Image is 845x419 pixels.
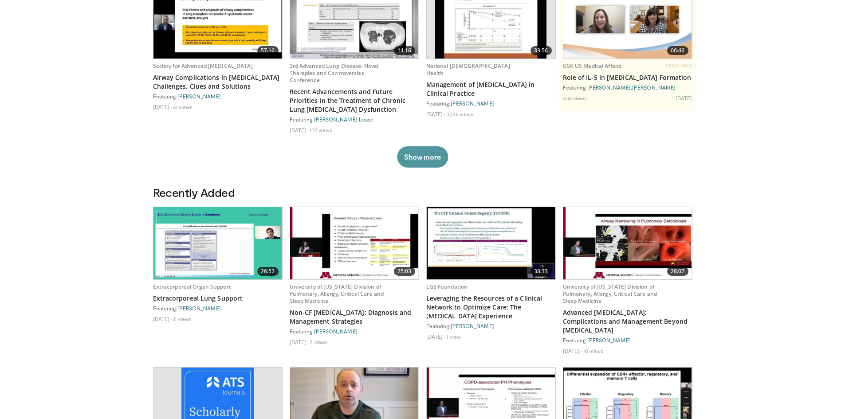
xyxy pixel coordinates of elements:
[427,207,555,279] a: 33:33
[446,333,461,340] li: 1 view
[587,337,631,343] a: [PERSON_NAME]
[153,103,172,110] li: [DATE]
[563,283,657,305] a: University of [US_STATE] Division of Pulmonary, Allergy, Critical Care and Sleep Medicine
[153,207,282,279] img: e43de9f3-752f-487b-ac54-2dc6d3b0c6d0.620x360_q85_upscale.jpg
[394,46,415,55] span: 14:16
[667,267,688,276] span: 28:07
[153,315,172,322] li: [DATE]
[173,103,193,110] li: 61 views
[397,146,448,168] button: Show more
[290,116,419,123] div: Featuring:
[153,62,253,70] a: Society for Advanced [MEDICAL_DATA]
[153,283,231,290] a: Extracorporeal Organ Support
[426,80,556,98] a: Management of [MEDICAL_DATA] in Clinical Practice
[632,84,676,90] a: [PERSON_NAME]
[563,62,622,70] a: GSK US Medical Affairs
[153,93,283,100] div: Featuring:
[531,46,552,55] span: 33:56
[290,283,384,305] a: University of [US_STATE] Division of Pulmonary, Allergy, Critical Care and Sleep Medicine
[153,185,692,200] h3: Recently Added
[257,267,279,276] span: 26:52
[426,322,556,329] div: Featuring:
[310,338,328,345] li: 7 views
[427,207,555,279] img: 2bc21256-a187-4838-b8f0-0d5ce8b13222.620x360_q85_upscale.jpg
[290,328,419,335] div: Featuring:
[446,110,473,117] li: 3,136 views
[426,283,468,290] a: LGS Foundation
[563,94,587,102] li: 336 views
[563,337,692,344] div: Featuring:
[153,73,283,91] a: Airway Complications in [MEDICAL_DATA] Challenges, Clues and Solutions
[451,323,494,329] a: [PERSON_NAME]
[290,207,419,279] a: 25:03
[177,305,221,311] a: [PERSON_NAME]
[177,93,221,99] a: [PERSON_NAME]
[153,207,282,279] a: 26:52
[314,328,358,334] a: [PERSON_NAME]
[310,126,332,133] li: 177 views
[290,126,309,133] li: [DATE]
[451,100,494,106] a: [PERSON_NAME]
[676,94,692,102] li: [DATE]
[290,338,309,345] li: [DATE]
[426,110,445,117] li: [DATE]
[563,207,692,279] a: 28:07
[583,347,603,354] li: 10 views
[153,294,283,303] a: Extracorporeal Lung Support
[426,62,510,77] a: National [DEMOGRAPHIC_DATA] Health
[173,315,192,322] li: 2 views
[153,305,283,312] div: Featuring:
[666,63,692,69] span: FEATURED
[426,100,556,107] div: Featuring:
[257,46,279,55] span: 57:16
[667,46,688,55] span: 06:46
[290,62,379,84] a: 3rd Advanced Lung Disease: Novel Therapies and Controversies Conference
[563,347,582,354] li: [DATE]
[563,84,692,91] div: Featuring: ,
[426,294,556,321] a: Leveraging the Resources of a Clinical Network to Optimize Care: The [MEDICAL_DATA] Experience
[290,87,419,114] a: Recent Advancements and Future Priorities in the Treatment of Chronic Lung [MEDICAL_DATA] Dysfunc...
[587,84,631,90] a: [PERSON_NAME]
[563,308,692,335] a: Advanced [MEDICAL_DATA]: Complications and Management Beyond [MEDICAL_DATA]
[531,267,552,276] span: 33:33
[290,207,419,279] img: 2bf65db4-858e-4736-b841-6656b479197a.620x360_q85_upscale.jpg
[563,207,692,279] img: 5b1ba871-daf7-450a-93a5-140d4bd6a39c.620x360_q85_upscale.jpg
[563,73,692,82] a: Role of IL-5 in [MEDICAL_DATA] Formation
[314,116,374,122] a: [PERSON_NAME] Lease
[394,267,415,276] span: 25:03
[426,333,445,340] li: [DATE]
[290,308,419,326] a: Non-CF [MEDICAL_DATA]: Diagnosis and Management Strategies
